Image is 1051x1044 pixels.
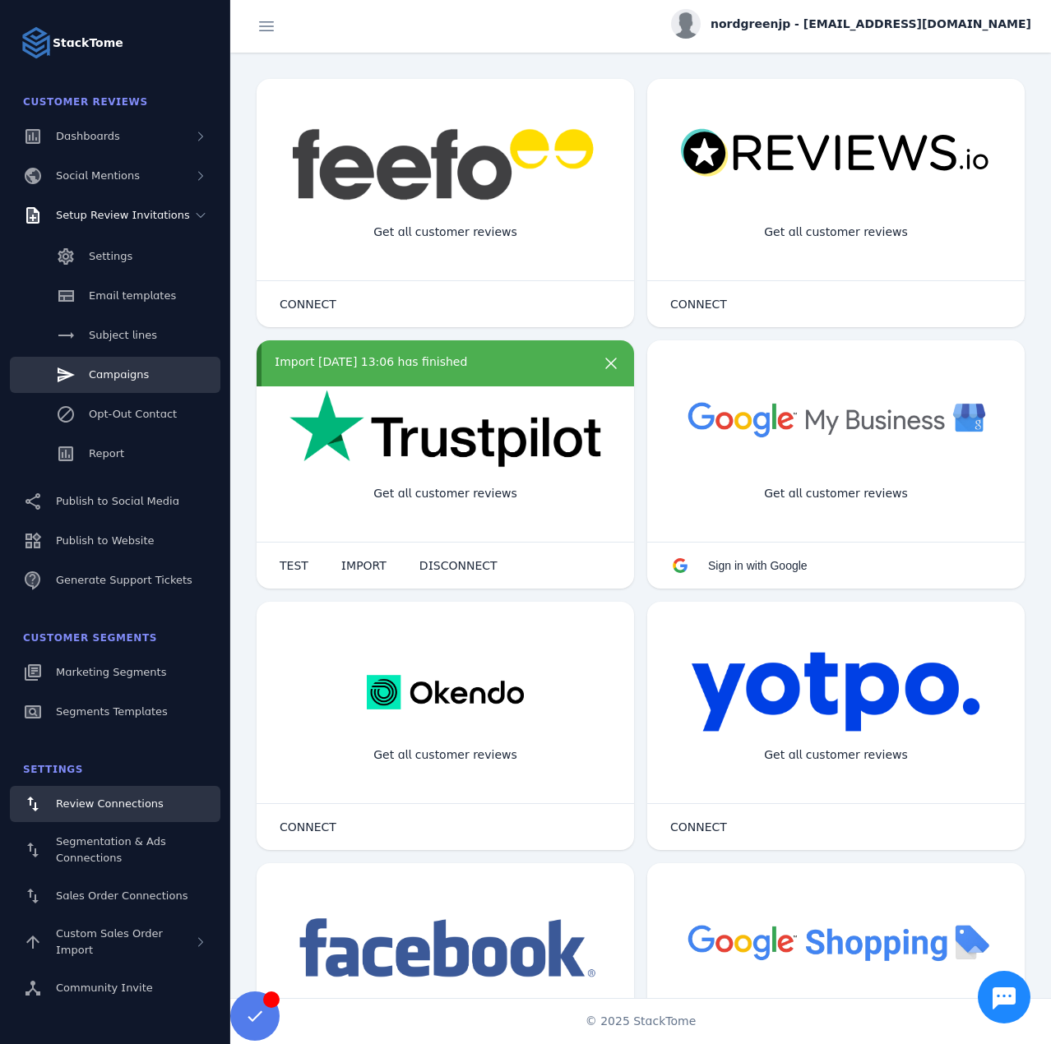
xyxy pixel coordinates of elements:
div: Get all customer reviews [751,472,921,515]
span: Email templates [89,289,176,302]
button: more [595,353,627,386]
a: Publish to Website [10,523,220,559]
span: Settings [23,764,83,775]
img: trustpilot.png [289,390,601,470]
span: IMPORT [341,560,387,571]
img: facebook.png [289,912,601,986]
a: Publish to Social Media [10,483,220,520]
span: Review Connections [56,797,164,810]
a: Review Connections [10,786,220,822]
a: Email templates [10,278,220,314]
span: DISCONNECT [419,560,498,571]
span: Segmentation & Ads Connections [56,835,166,864]
span: CONNECT [280,821,336,833]
button: nordgreenjp - [EMAIL_ADDRESS][DOMAIN_NAME] [671,9,1031,39]
span: Setup Review Invitations [56,209,190,221]
span: Sign in with Google [708,559,808,572]
div: Get all customer reviews [360,472,530,515]
span: Settings [89,250,132,262]
div: Get all customer reviews [360,733,530,777]
a: Report [10,436,220,472]
div: Import Products from Google [738,995,933,1038]
button: IMPORT [325,549,403,582]
img: reviewsio.svg [680,128,992,178]
a: Community Invite [10,970,220,1006]
span: Publish to Social Media [56,495,179,507]
img: feefo.png [289,128,601,201]
span: Customer Segments [23,632,157,644]
span: Community Invite [56,982,153,994]
a: Generate Support Tickets [10,562,220,598]
span: Subject lines [89,329,157,341]
img: profile.jpg [671,9,701,39]
span: nordgreenjp - [EMAIL_ADDRESS][DOMAIN_NAME] [711,16,1031,33]
span: Campaigns [89,368,149,381]
div: Get all customer reviews [751,210,921,254]
img: yotpo.png [691,651,981,733]
span: CONNECT [670,298,727,310]
a: Marketing Segments [10,654,220,691]
a: Segmentation & Ads Connections [10,825,220,875]
span: Publish to Website [56,534,154,547]
span: Generate Support Tickets [56,574,192,586]
img: okendo.webp [367,651,524,733]
a: Segments Templates [10,694,220,730]
span: Segments Templates [56,705,168,718]
span: Report [89,447,124,460]
a: Settings [10,238,220,275]
button: CONNECT [263,811,353,843]
button: TEST [263,549,325,582]
a: Campaigns [10,357,220,393]
span: Marketing Segments [56,666,166,678]
strong: StackTome [53,35,123,52]
span: Dashboards [56,130,120,142]
span: Customer Reviews [23,96,148,108]
span: TEST [280,560,308,571]
div: Import [DATE] 13:06 has finished [275,353,586,371]
button: Sign in with Google [654,549,824,582]
a: Subject lines [10,317,220,353]
span: Opt-Out Contact [89,408,177,420]
img: googlebusiness.png [680,390,992,448]
div: Get all customer reviews [751,733,921,777]
button: CONNECT [654,811,743,843]
button: CONNECT [263,288,353,321]
span: Social Mentions [56,169,140,182]
button: DISCONNECT [403,549,514,582]
span: © 2025 StackTome [586,1013,697,1030]
span: CONNECT [280,298,336,310]
a: Sales Order Connections [10,878,220,914]
img: Logo image [20,26,53,59]
span: CONNECT [670,821,727,833]
div: Get all customer reviews [360,210,530,254]
span: Custom Sales Order Import [56,927,163,956]
button: CONNECT [654,288,743,321]
span: Sales Order Connections [56,889,188,902]
img: googleshopping.png [680,912,992,971]
a: Opt-Out Contact [10,396,220,432]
